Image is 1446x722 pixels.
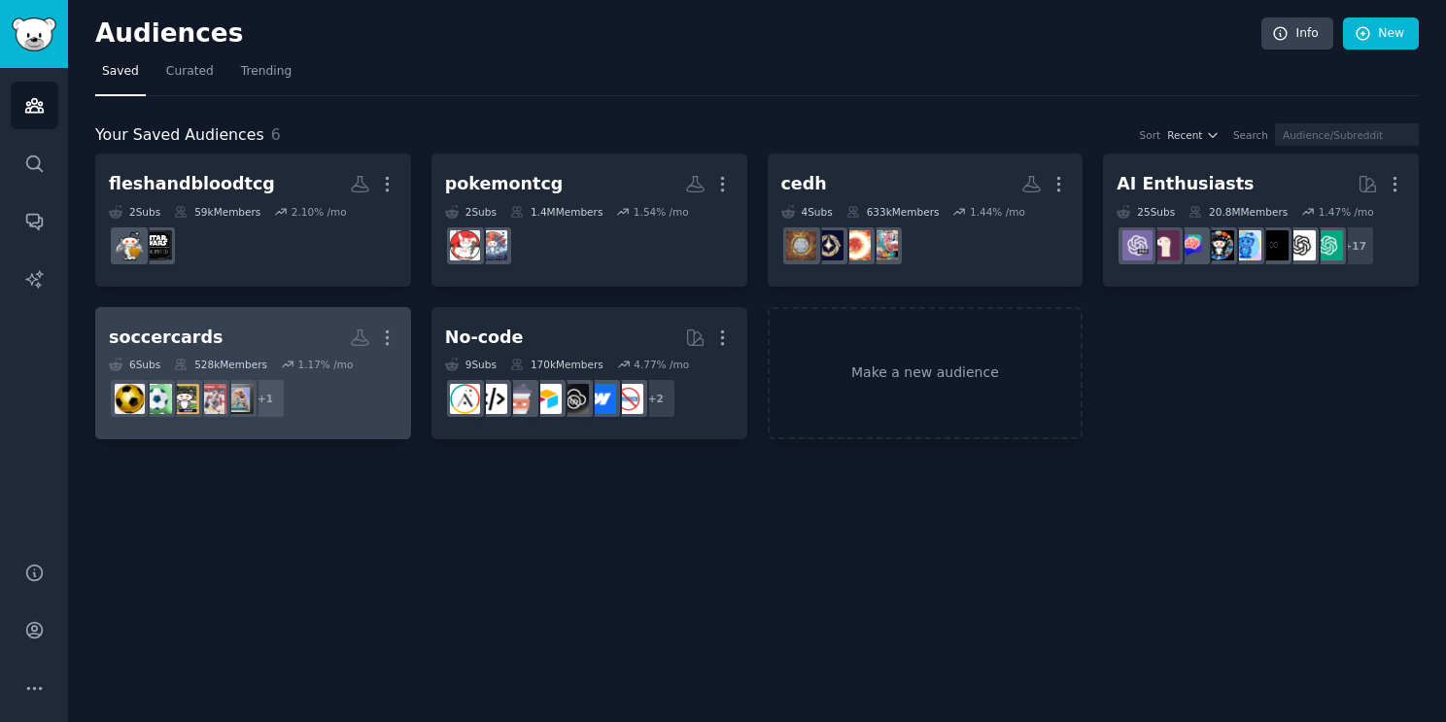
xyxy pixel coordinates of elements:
div: 2.10 % /mo [292,205,347,219]
img: GummySearch logo [12,17,56,52]
img: NoCodeSaaS [559,384,589,414]
img: OpenAI [1286,230,1316,260]
div: 170k Members [510,358,603,371]
img: soccercard [142,384,172,414]
img: FleshandBloodTCG [115,230,145,260]
div: soccercards [109,326,223,350]
img: baseballcards [169,384,199,414]
div: Search [1233,128,1268,142]
div: 1.4M Members [510,205,602,219]
h2: Audiences [95,18,1261,50]
input: Audience/Subreddit [1275,123,1419,146]
div: 1.44 % /mo [970,205,1025,219]
img: hockeycards [196,384,226,414]
img: nocodelowcode [504,384,534,414]
a: New [1343,17,1419,51]
img: NoCodeMovement [477,384,507,414]
img: soccercards [115,384,145,414]
img: CompetitiveEDH [786,230,816,260]
a: Curated [159,56,221,96]
img: webflow [586,384,616,414]
span: 6 [271,125,281,144]
span: Recent [1167,128,1202,142]
div: 4 Sub s [781,205,833,219]
img: Lorcana [813,230,843,260]
a: No-code9Subs170kMembers4.77% /mo+2nocodewebflowNoCodeSaaSAirtablenocodelowcodeNoCodeMovementAdalo [431,307,747,440]
img: Airtable [532,384,562,414]
img: nocode [613,384,643,414]
div: 9 Sub s [445,358,497,371]
a: fleshandbloodtcg2Subs59kMembers2.10% /mostarwarsunlimitedFleshandBloodTCG [95,154,411,287]
div: + 1 [245,378,286,419]
div: 1.54 % /mo [634,205,689,219]
img: ChatGPTPro [1122,230,1153,260]
a: Saved [95,56,146,96]
span: Curated [166,63,214,81]
a: pokemontcg2Subs1.4MMembers1.54% /moAI_AgentsPokemonTCG [431,154,747,287]
div: 528k Members [174,358,267,371]
a: AI Enthusiasts25Subs20.8MMembers1.47% /mo+17ChatGPTOpenAIArtificialInteligenceartificialaiArtChat... [1103,154,1419,287]
div: fleshandbloodtcg [109,172,275,196]
div: 2 Sub s [445,205,497,219]
span: Saved [102,63,139,81]
img: ChatGPTPromptGenius [1177,230,1207,260]
button: Recent [1167,128,1220,142]
a: Info [1261,17,1333,51]
img: Adalo [450,384,480,414]
div: 59k Members [174,205,260,219]
span: Trending [241,63,292,81]
div: Sort [1140,128,1161,142]
a: Trending [234,56,298,96]
span: Your Saved Audiences [95,123,264,148]
a: Make a new audience [768,307,1084,440]
img: aiArt [1204,230,1234,260]
div: 633k Members [846,205,940,219]
img: PokemonTCG [450,230,480,260]
div: + 17 [1334,225,1375,266]
div: + 2 [636,378,676,419]
img: ChatGPT [1313,230,1343,260]
div: 2 Sub s [109,205,160,219]
div: 4.77 % /mo [634,358,689,371]
div: 20.8M Members [1188,205,1288,219]
div: 1.47 % /mo [1319,205,1374,219]
div: cedh [781,172,827,196]
div: 6 Sub s [109,358,160,371]
div: 25 Sub s [1117,205,1175,219]
a: cedh4Subs633kMembers1.44% /moOnePieceTCGEDHLorcanaCompetitiveEDH [768,154,1084,287]
img: artificial [1231,230,1261,260]
div: No-code [445,326,524,350]
div: 1.17 % /mo [297,358,353,371]
div: AI Enthusiasts [1117,172,1254,196]
img: OnePieceTCG [868,230,898,260]
a: soccercards6Subs528kMembers1.17% /mo+1footballcardshockeycardsbaseballcardssoccercardsoccercards [95,307,411,440]
img: AI_Agents [477,230,507,260]
img: LocalLLaMA [1150,230,1180,260]
img: ArtificialInteligence [1258,230,1289,260]
img: footballcards [224,384,254,414]
img: starwarsunlimited [142,230,172,260]
img: EDH [841,230,871,260]
div: pokemontcg [445,172,564,196]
